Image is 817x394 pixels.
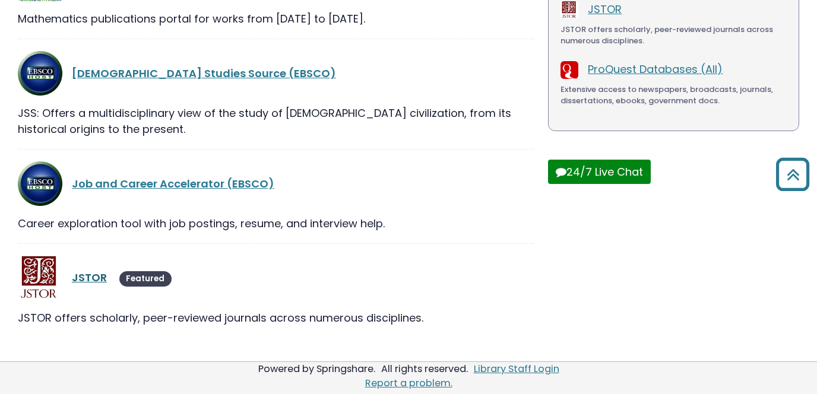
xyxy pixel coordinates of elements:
a: Report a problem. [365,376,452,390]
div: Career exploration tool with job postings, resume, and interview help. [18,215,534,231]
span: Featured [119,271,172,287]
a: ProQuest Databases (All) [588,62,723,77]
div: Powered by Springshare. [256,362,377,376]
div: Extensive access to newspapers, broadcasts, journals, dissertations, ebooks, government docs. [560,84,787,107]
div: JSTOR offers scholarly, peer-reviewed journals across numerous disciplines. [560,24,787,47]
a: JSTOR [588,2,622,17]
div: JSTOR offers scholarly, peer-reviewed journals across numerous disciplines. [18,310,534,326]
div: Mathematics publications portal for works from [DATE] to [DATE]. [18,11,534,27]
a: Library Staff Login [474,362,559,376]
div: JSS: Offers a multidisciplinary view of the study of [DEMOGRAPHIC_DATA] civilization, from its hi... [18,105,534,137]
a: [DEMOGRAPHIC_DATA] Studies Source (EBSCO) [72,66,336,81]
a: Back to Top [771,163,814,185]
a: JSTOR [72,270,107,285]
div: All rights reserved. [379,362,470,376]
button: 24/7 Live Chat [548,160,651,184]
a: Job and Career Accelerator (EBSCO) [72,176,274,191]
